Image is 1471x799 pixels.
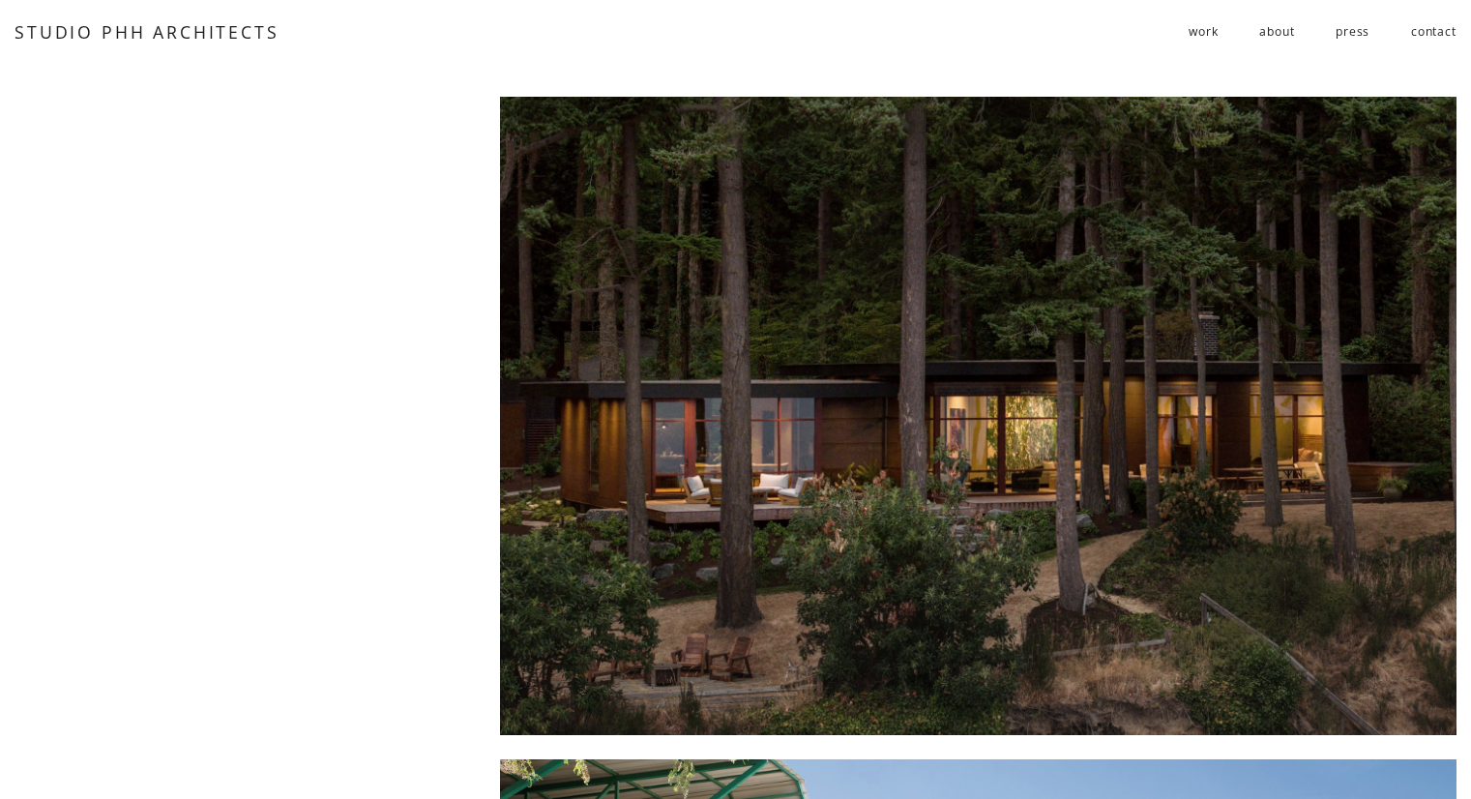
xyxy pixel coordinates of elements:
a: contact [1411,16,1456,48]
a: press [1336,16,1369,48]
a: STUDIO PHH ARCHITECTS [15,20,279,44]
span: work [1189,17,1218,46]
a: about [1259,16,1294,48]
a: folder dropdown [1189,16,1218,48]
